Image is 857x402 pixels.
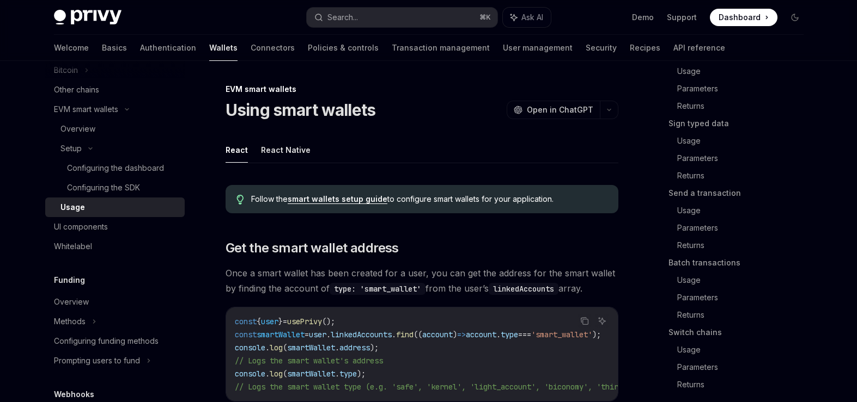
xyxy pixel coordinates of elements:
span: (( [414,330,422,339]
a: Parameters [677,219,812,237]
a: Returns [677,237,812,254]
a: Usage [677,271,812,289]
a: UI components [45,217,185,237]
a: Parameters [677,80,812,97]
div: EVM smart wallets [226,84,618,95]
span: => [457,330,466,339]
a: Returns [677,376,812,393]
a: Switch chains [668,324,812,341]
a: Support [667,12,697,23]
span: ) [453,330,457,339]
a: Usage [677,132,812,150]
span: = [283,317,287,326]
span: = [305,330,309,339]
a: Parameters [677,358,812,376]
span: user [309,330,326,339]
a: smart wallets setup guide [288,194,387,204]
div: Other chains [54,83,99,96]
span: Follow the to configure smart wallets for your application. [251,194,607,205]
a: Policies & controls [308,35,379,61]
img: dark logo [54,10,121,25]
div: Overview [54,295,89,308]
div: EVM smart wallets [54,103,118,116]
div: Search... [327,11,358,24]
a: Demo [632,12,654,23]
span: account [466,330,496,339]
svg: Tip [236,195,244,205]
a: Usage [677,202,812,219]
div: Prompting users to fund [54,354,140,367]
span: . [265,343,270,352]
div: Methods [54,315,86,328]
span: . [496,330,501,339]
a: Whitelabel [45,237,185,256]
div: Overview [60,122,95,135]
a: Transaction management [392,35,490,61]
a: Configuring the dashboard [45,158,185,178]
a: Basics [102,35,127,61]
button: React [226,137,248,163]
span: ( [283,343,287,352]
button: Ask AI [503,8,551,27]
a: Usage [677,341,812,358]
h1: Using smart wallets [226,100,376,120]
a: Parameters [677,289,812,306]
span: 'smart_wallet' [531,330,592,339]
span: . [335,369,339,379]
span: Get the smart wallet address [226,239,399,257]
span: address [339,343,370,352]
div: Whitelabel [54,240,92,253]
a: Recipes [630,35,660,61]
button: Toggle dark mode [786,9,804,26]
button: Copy the contents from the code block [578,314,592,328]
a: Wallets [209,35,238,61]
span: console [235,369,265,379]
a: Send a transaction [668,184,812,202]
span: { [257,317,261,326]
a: Usage [677,63,812,80]
a: Returns [677,306,812,324]
span: // Logs the smart wallet's address [235,356,383,366]
a: Other chains [45,80,185,100]
button: React Native [261,137,311,163]
span: . [265,369,270,379]
a: Authentication [140,35,196,61]
a: Sign typed data [668,115,812,132]
span: ⌘ K [479,13,491,22]
a: User management [503,35,573,61]
span: } [278,317,283,326]
a: Dashboard [710,9,777,26]
span: Ask AI [521,12,543,23]
span: . [392,330,396,339]
span: Dashboard [719,12,761,23]
span: usePrivy [287,317,322,326]
div: Configuring the dashboard [67,162,164,175]
span: Once a smart wallet has been created for a user, you can get the address for the smart wallet by ... [226,265,618,296]
span: linkedAccounts [331,330,392,339]
a: Welcome [54,35,89,61]
h5: Funding [54,274,85,287]
span: user [261,317,278,326]
span: type [339,369,357,379]
code: type: 'smart_wallet' [330,283,426,295]
span: log [270,369,283,379]
a: Returns [677,167,812,184]
span: account [422,330,453,339]
span: (); [322,317,335,326]
span: smartWallet [287,343,335,352]
span: // Logs the smart wallet type (e.g. 'safe', 'kernel', 'light_account', 'biconomy', 'thirdweb', 'c... [235,382,753,392]
a: Overview [45,119,185,139]
div: Configuring the SDK [67,181,140,194]
a: Parameters [677,150,812,167]
a: Usage [45,197,185,217]
a: API reference [673,35,725,61]
div: Usage [60,201,85,214]
span: ); [592,330,601,339]
button: Search...⌘K [307,8,497,27]
a: Overview [45,292,185,312]
span: const [235,330,257,339]
button: Ask AI [595,314,609,328]
a: Returns [677,97,812,115]
span: console [235,343,265,352]
div: Setup [60,142,82,155]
